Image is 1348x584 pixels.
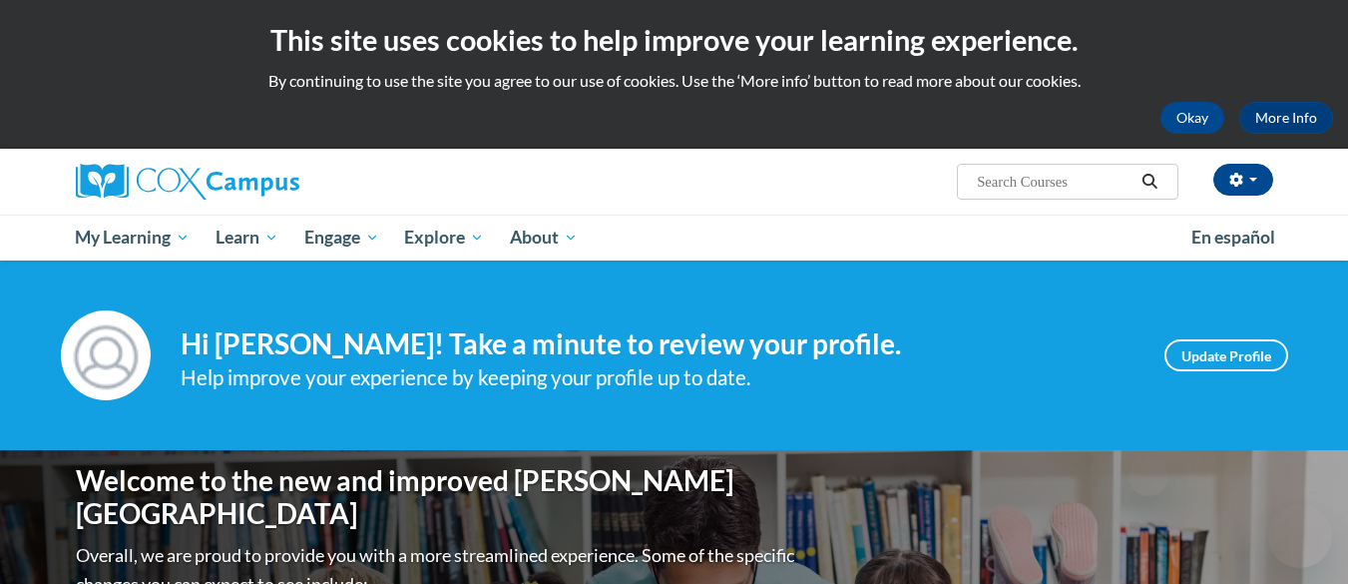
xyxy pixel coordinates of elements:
[1213,164,1273,196] button: Account Settings
[216,226,278,250] span: Learn
[203,215,291,261] a: Learn
[76,464,799,531] h1: Welcome to the new and improved [PERSON_NAME][GEOGRAPHIC_DATA]
[391,215,497,261] a: Explore
[304,226,379,250] span: Engage
[1164,339,1288,371] a: Update Profile
[975,170,1134,194] input: Search Courses
[1178,217,1288,259] a: En español
[1134,170,1164,194] button: Search
[1128,456,1168,496] iframe: Close message
[61,310,151,400] img: Profile Image
[1191,227,1275,248] span: En español
[15,70,1333,92] p: By continuing to use the site you agree to our use of cookies. Use the ‘More info’ button to read...
[15,20,1333,60] h2: This site uses cookies to help improve your learning experience.
[181,327,1134,361] h4: Hi [PERSON_NAME]! Take a minute to review your profile.
[510,226,578,250] span: About
[291,215,392,261] a: Engage
[46,215,1303,261] div: Main menu
[76,164,299,200] img: Cox Campus
[63,215,204,261] a: My Learning
[404,226,484,250] span: Explore
[1239,102,1333,134] a: More Info
[75,226,190,250] span: My Learning
[1268,504,1332,568] iframe: Button to launch messaging window
[181,361,1134,394] div: Help improve your experience by keeping your profile up to date.
[76,164,455,200] a: Cox Campus
[497,215,591,261] a: About
[1160,102,1224,134] button: Okay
